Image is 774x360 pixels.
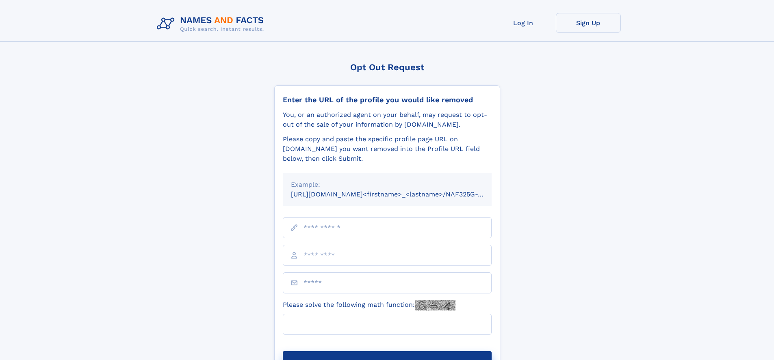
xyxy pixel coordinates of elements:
[491,13,556,33] a: Log In
[283,95,492,104] div: Enter the URL of the profile you would like removed
[291,180,483,190] div: Example:
[283,300,455,310] label: Please solve the following math function:
[283,110,492,129] div: You, or an authorized agent on your behalf, may request to opt-out of the sale of your informatio...
[291,190,507,198] small: [URL][DOMAIN_NAME]<firstname>_<lastname>/NAF325G-xxxxxxxx
[556,13,621,33] a: Sign Up
[154,13,271,35] img: Logo Names and Facts
[283,134,492,164] div: Please copy and paste the specific profile page URL on [DOMAIN_NAME] you want removed into the Pr...
[274,62,500,72] div: Opt Out Request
